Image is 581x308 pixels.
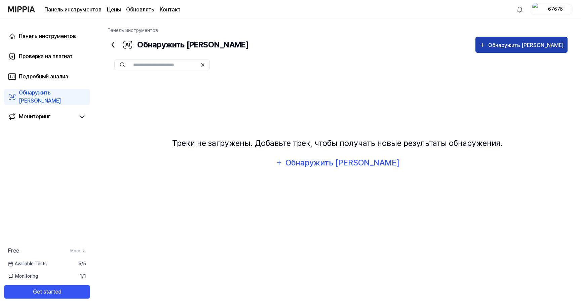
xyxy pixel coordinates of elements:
a: Цены [107,6,121,14]
font: Проверка на плагиат [19,53,73,60]
button: Обнаружить [PERSON_NAME] [475,37,568,53]
font: Обнаружить [PERSON_NAME] [285,158,399,167]
font: Треки не загружены. Добавьте трек, чтобы получать новые результаты обнаружения. [172,138,503,148]
img: 알림 [516,5,524,13]
font: 67676 [548,6,563,12]
a: Панель инструментов [4,28,90,44]
a: Обнаружить [PERSON_NAME] [4,89,90,105]
font: Мониторинг [19,113,50,120]
img: профиль [532,3,540,16]
a: Проверка на плагиат [4,48,90,65]
a: Панель инструментов [108,28,158,33]
button: профиль67676 [530,4,573,15]
a: Панель инструментов [44,6,102,14]
a: Контакт [160,6,181,14]
span: Monitoring [8,273,38,280]
font: Контакт [160,6,181,13]
button: Обнаружить [PERSON_NAME] [271,155,403,171]
span: 1 / 1 [80,273,86,280]
a: Мониторинг [8,113,75,121]
font: Обновлять [126,6,154,13]
font: Панель инструментов [44,6,102,13]
font: Панель инструментов [19,33,76,39]
font: Цены [107,6,121,13]
a: More [70,248,86,254]
font: Обнаружить [PERSON_NAME] [137,40,248,49]
font: Обнаружить [PERSON_NAME] [19,89,61,104]
img: Поиск [120,62,125,68]
span: 5 / 5 [78,260,86,267]
span: Available Tests [8,260,47,267]
font: Обнаружить [PERSON_NAME] [488,42,564,48]
a: Обновлять [126,6,154,14]
button: Get started [4,285,90,299]
font: Подробный анализ [19,73,68,80]
a: Подробный анализ [4,69,90,85]
span: Free [8,247,19,255]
